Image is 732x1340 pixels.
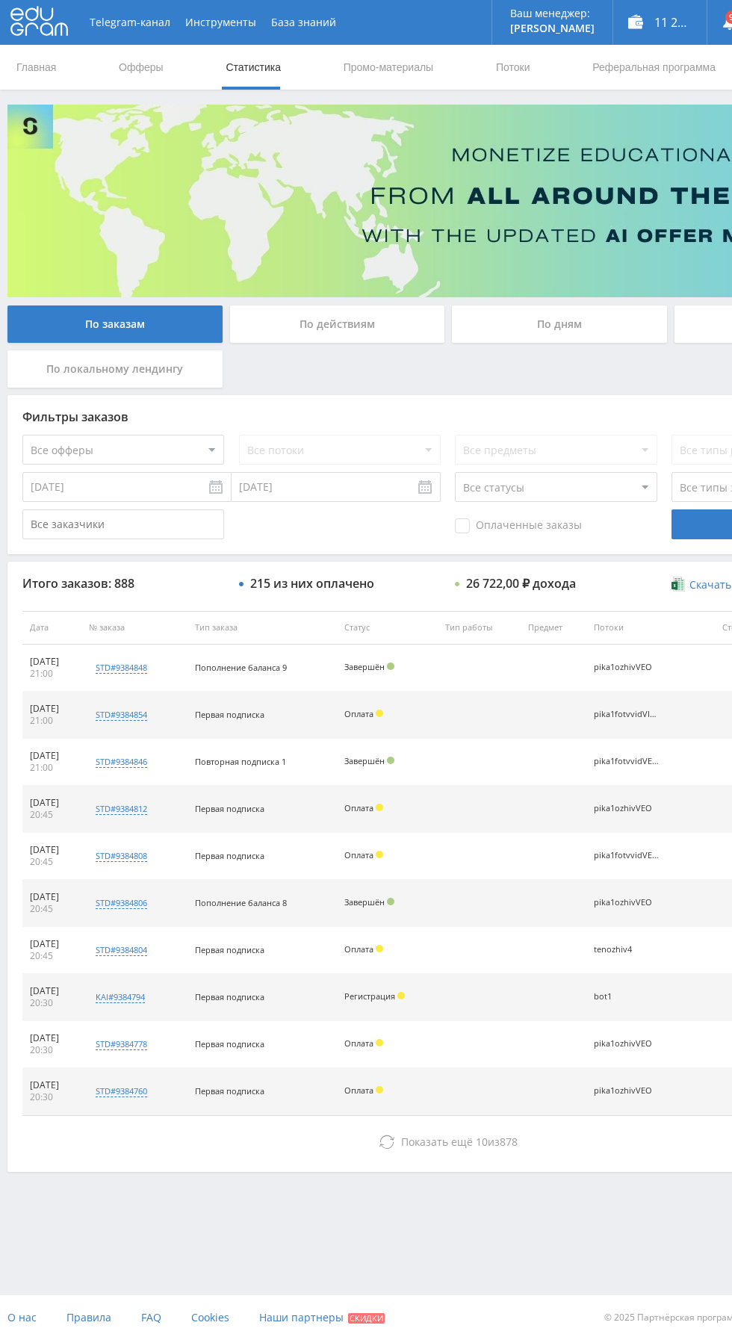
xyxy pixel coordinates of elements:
[401,1135,518,1149] span: из
[344,896,385,908] span: Завершён
[250,577,374,590] div: 215 из них оплачено
[510,22,595,34] p: [PERSON_NAME]
[7,350,223,388] div: По локальному лендингу
[376,945,383,952] span: Холд
[30,985,74,997] div: [DATE]
[476,1135,488,1149] span: 10
[7,305,223,343] div: По заказам
[191,1295,229,1340] a: Cookies
[30,750,74,762] div: [DATE]
[30,762,74,774] div: 21:00
[594,1086,661,1096] div: pika1ozhivVEO
[30,797,74,809] div: [DATE]
[510,7,595,19] p: Ваш менеджер:
[376,1039,383,1046] span: Холд
[30,903,74,915] div: 20:45
[376,710,383,717] span: Холд
[376,851,383,858] span: Холд
[30,856,74,868] div: 20:45
[455,518,582,533] span: Оплаченные заказы
[387,898,394,905] span: Подтвержден
[81,611,188,645] th: № заказа
[438,611,521,645] th: Тип работы
[30,997,74,1009] div: 20:30
[117,45,165,90] a: Офферы
[30,703,74,715] div: [DATE]
[96,1038,147,1050] div: std#9384778
[7,1295,37,1340] a: О нас
[30,891,74,903] div: [DATE]
[195,1038,264,1049] span: Первая подписка
[466,577,576,590] div: 26 722,00 ₽ дохода
[15,45,58,90] a: Главная
[594,1039,661,1049] div: pika1ozhivVEO
[259,1295,385,1340] a: Наши партнеры Скидки
[22,611,81,645] th: Дата
[195,1085,264,1096] span: Первая подписка
[22,577,224,590] div: Итого заказов: 888
[66,1310,111,1324] span: Правила
[594,757,661,766] div: pika1fotvvidVEO3
[30,950,74,962] div: 20:45
[348,1313,385,1324] span: Скидки
[344,1037,373,1049] span: Оплата
[500,1135,518,1149] span: 878
[344,661,385,672] span: Завершён
[387,663,394,670] span: Подтвержден
[191,1310,229,1324] span: Cookies
[30,656,74,668] div: [DATE]
[397,992,405,999] span: Холд
[195,991,264,1002] span: Первая подписка
[96,944,147,956] div: std#9384804
[7,1310,37,1324] span: О нас
[344,990,395,1002] span: Регистрация
[195,944,264,955] span: Первая подписка
[401,1135,473,1149] span: Показать ещё
[586,611,696,645] th: Потоки
[195,850,264,861] span: Первая подписка
[96,897,147,909] div: std#9384806
[342,45,435,90] a: Промо-материалы
[230,305,445,343] div: По действиям
[594,663,661,672] div: pika1ozhivVEO
[594,992,661,1002] div: bot1
[96,662,147,674] div: std#9384848
[195,709,264,720] span: Первая подписка
[344,849,373,860] span: Оплата
[141,1295,161,1340] a: FAQ
[376,1086,383,1094] span: Холд
[22,509,224,539] input: Все заказчики
[195,803,264,814] span: Первая подписка
[344,802,373,813] span: Оплата
[344,1085,373,1096] span: Оплата
[141,1310,161,1324] span: FAQ
[96,1085,147,1097] div: std#9384760
[594,945,661,955] div: tenozhiv4
[30,844,74,856] div: [DATE]
[96,850,147,862] div: std#9384808
[30,1091,74,1103] div: 20:30
[96,803,147,815] div: std#9384812
[344,708,373,719] span: Оплата
[594,851,661,860] div: pika1fotvvidVEO3
[66,1295,111,1340] a: Правила
[344,755,385,766] span: Завершён
[494,45,532,90] a: Потоки
[195,662,287,673] span: Пополнение баланса 9
[452,305,667,343] div: По дням
[195,756,286,767] span: Повторная подписка 1
[30,809,74,821] div: 20:45
[344,943,373,955] span: Оплата
[594,710,661,719] div: pika1fotvvidVIDGEN
[387,757,394,764] span: Подтвержден
[30,1044,74,1056] div: 20:30
[30,668,74,680] div: 21:00
[337,611,438,645] th: Статус
[521,611,586,645] th: Предмет
[96,756,147,768] div: std#9384846
[376,804,383,811] span: Холд
[259,1310,344,1324] span: Наши партнеры
[30,715,74,727] div: 21:00
[96,991,145,1003] div: kai#9384794
[671,577,684,592] img: xlsx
